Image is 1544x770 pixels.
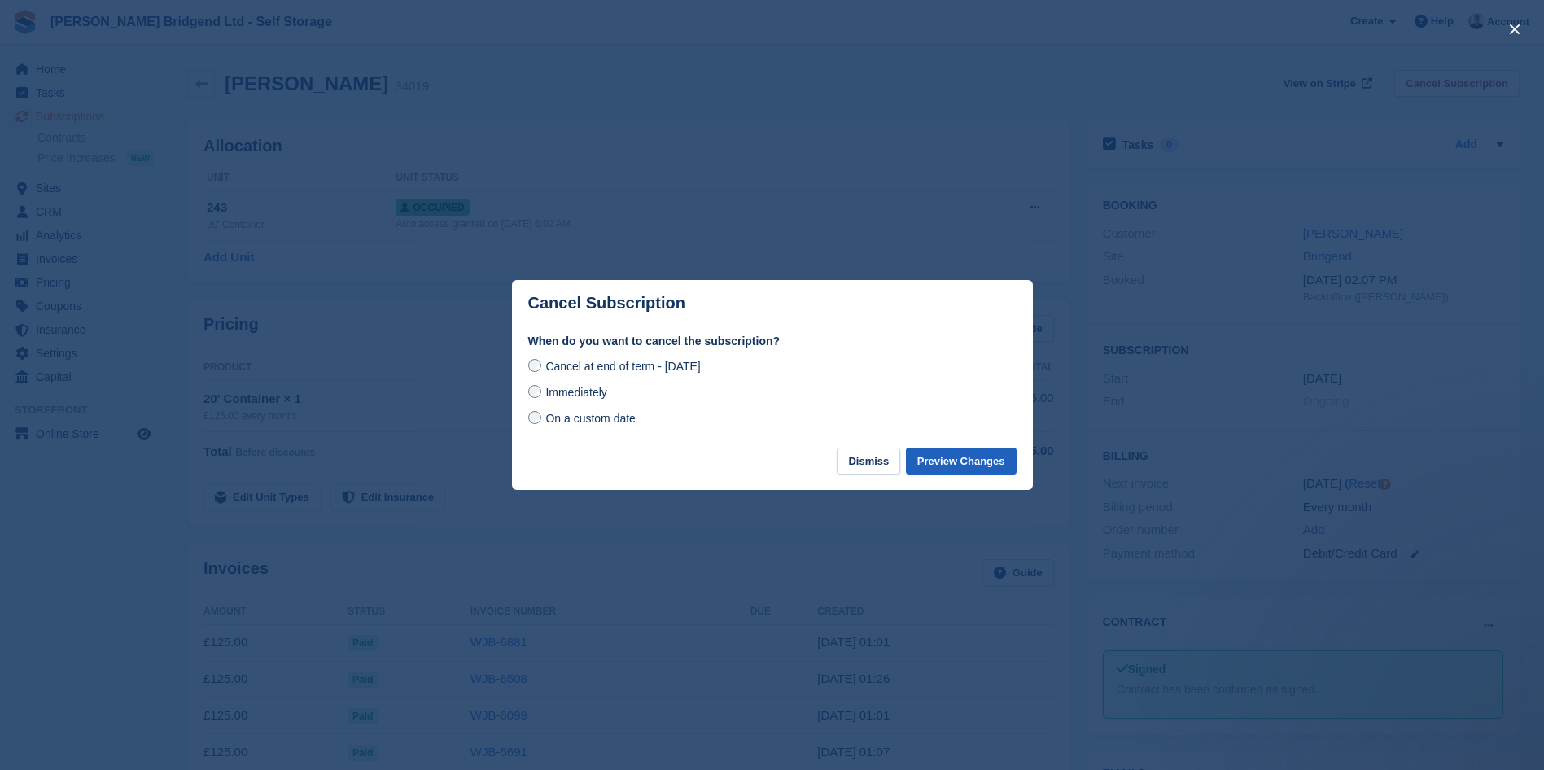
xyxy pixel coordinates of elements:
button: Dismiss [837,448,900,475]
button: Preview Changes [906,448,1017,475]
button: close [1502,16,1528,42]
input: Cancel at end of term - [DATE] [528,359,541,372]
input: On a custom date [528,411,541,424]
span: Cancel at end of term - [DATE] [545,360,700,373]
p: Cancel Subscription [528,294,685,313]
label: When do you want to cancel the subscription? [528,333,1017,350]
span: On a custom date [545,412,636,425]
span: Immediately [545,386,606,399]
input: Immediately [528,385,541,398]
